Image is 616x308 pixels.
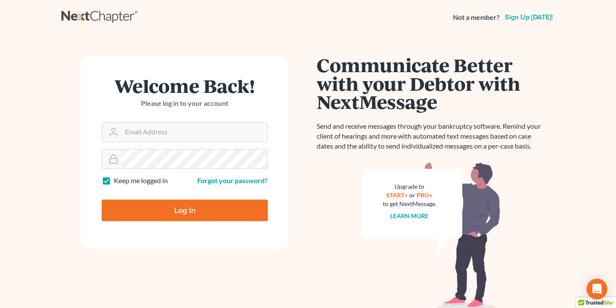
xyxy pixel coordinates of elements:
input: Email Address [122,123,267,142]
a: PRO+ [417,191,433,199]
a: Sign up [DATE]! [503,14,555,21]
span: or [410,191,416,199]
strong: Not a member? [453,13,500,22]
p: Send and receive messages through your bankruptcy software. Remind your client of hearings and mo... [317,121,546,151]
a: START+ [387,191,408,199]
a: Forgot your password? [197,176,268,184]
div: Upgrade to [383,182,436,191]
input: Log In [102,200,268,221]
p: Please log in to your account [102,98,268,108]
div: to get NextMessage. [383,200,436,208]
label: Keep me logged in [114,176,168,186]
a: Learn more [391,212,429,219]
h1: Welcome Back! [102,76,268,95]
h1: Communicate Better with your Debtor with NextMessage [317,56,546,111]
div: Open Intercom Messenger [587,279,607,299]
